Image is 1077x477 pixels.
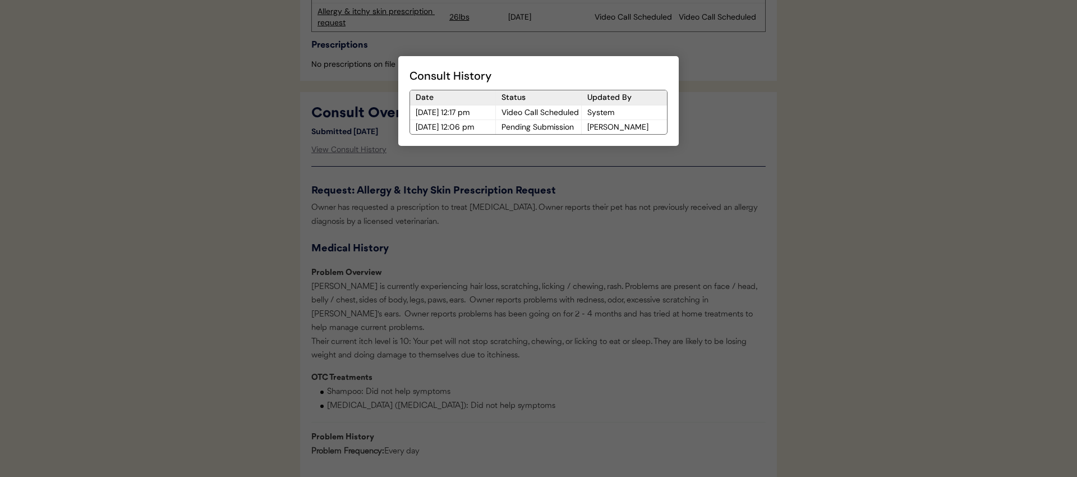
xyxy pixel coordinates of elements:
[496,90,581,104] div: Status
[496,106,581,120] div: Video Call Scheduled
[582,120,667,134] div: [PERSON_NAME]
[582,106,667,120] div: System
[410,106,495,120] div: [DATE] 12:17 pm
[582,90,667,104] div: Updated By
[409,67,668,84] div: Consult History
[496,120,581,134] div: Pending Submission
[410,90,495,104] div: Date
[410,120,495,134] div: [DATE] 12:06 pm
